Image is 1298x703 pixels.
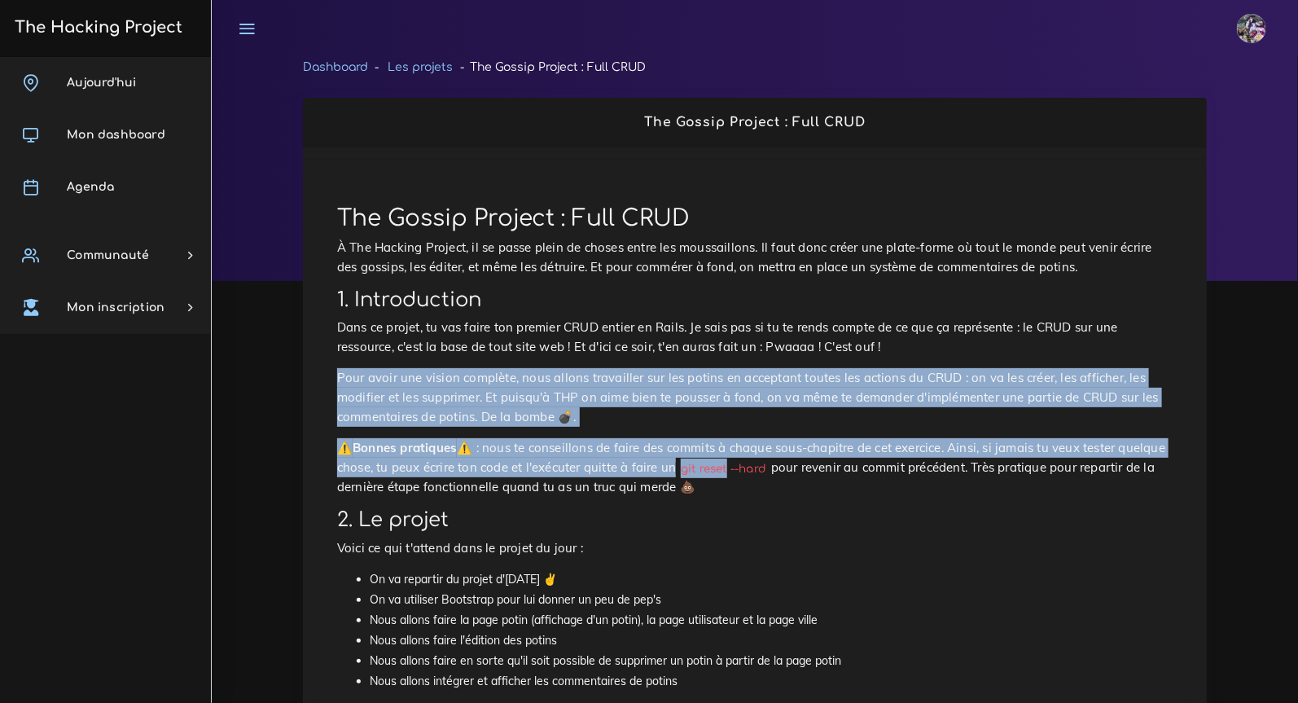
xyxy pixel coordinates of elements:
a: Dashboard [303,61,368,73]
li: Nous allons faire l'édition des potins [370,631,1173,651]
span: Aujourd'hui [67,77,136,89]
code: git reset --hard [676,460,770,477]
p: À The Hacking Project, il se passe plein de choses entre les moussaillons. Il faut donc créer une... [337,238,1173,277]
li: On va repartir du projet d'[DATE] ✌ [370,569,1173,590]
li: Nous allons faire la page potin (affichage d'un potin), la page utilisateur et la page ville [370,610,1173,631]
span: Agenda [67,181,114,193]
h2: 1. Introduction [337,288,1173,312]
span: Mon inscription [67,301,164,314]
li: Nous allons faire en sorte qu'il soit possible de supprimer un potin à partir de la page potin [370,651,1173,671]
img: eg54bupqcshyolnhdacp.jpg [1237,14,1266,43]
h2: 2. Le projet [337,508,1173,532]
h2: The Gossip Project : Full CRUD [320,115,1190,130]
h3: The Hacking Project [10,19,182,37]
li: Nous allons intégrer et afficher les commentaires de potins [370,671,1173,692]
strong: Bonnes pratiques [353,440,457,455]
li: The Gossip Project : Full CRUD [453,57,645,77]
p: Voici ce qui t'attend dans le projet du jour : [337,538,1173,558]
li: On va utiliser Bootstrap pour lui donner un peu de pep's [370,590,1173,610]
p: Pour avoir une vision complète, nous allons travailler sur les potins en acceptant toutes les act... [337,368,1173,427]
p: Dans ce projet, tu vas faire ton premier CRUD entier en Rails. Je sais pas si tu te rends compte ... [337,318,1173,357]
h1: The Gossip Project : Full CRUD [337,205,1173,233]
p: ⚠️ ⚠️ : nous te conseillons de faire des commits à chaque sous-chapitre de cet exercice. Ainsi, s... [337,438,1173,497]
a: Les projets [388,61,453,73]
span: Mon dashboard [67,129,165,141]
span: Communauté [67,249,149,261]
